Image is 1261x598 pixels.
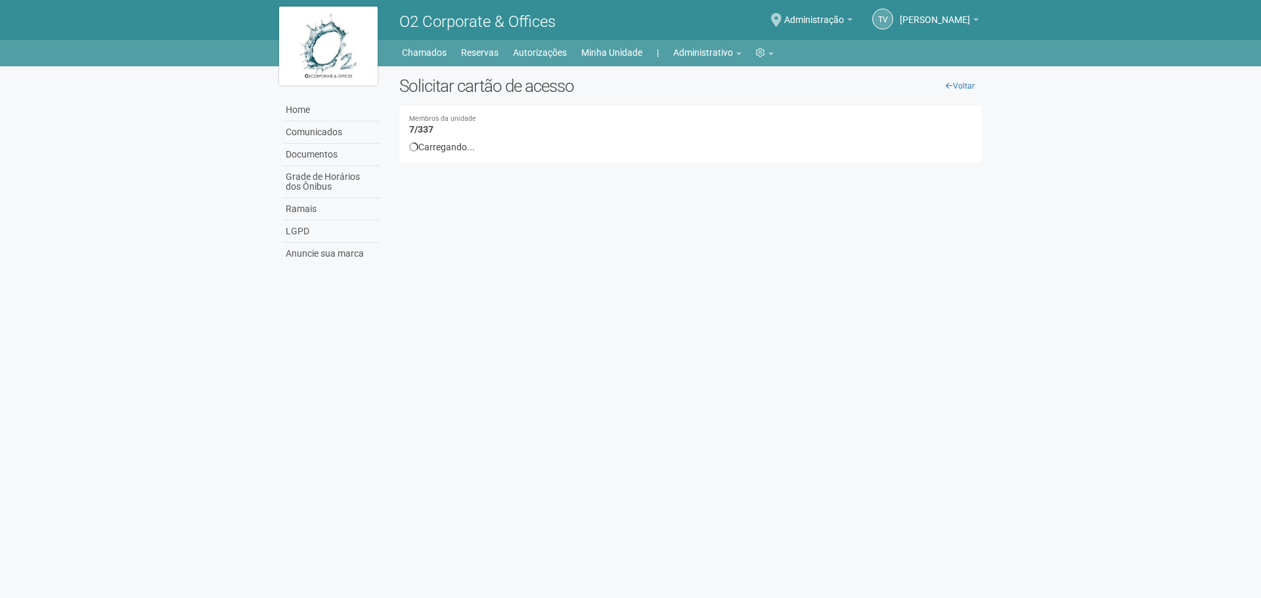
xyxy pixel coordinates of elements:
a: Autorizações [513,43,567,62]
a: LGPD [282,221,380,243]
a: Configurações [756,43,774,62]
div: Carregando... [409,141,972,153]
a: TV [872,9,893,30]
h2: Solicitar cartão de acesso [399,76,982,96]
span: Thayane Vasconcelos Torres [900,2,970,25]
span: Administração [784,2,844,25]
small: Membros da unidade [409,116,972,123]
a: Home [282,99,380,121]
a: Reservas [461,43,498,62]
a: Ramais [282,198,380,221]
h4: 7/337 [409,116,972,135]
a: Administração [784,16,852,27]
img: logo.jpg [279,7,378,85]
a: [PERSON_NAME] [900,16,979,27]
a: Comunicados [282,121,380,144]
a: Minha Unidade [581,43,642,62]
a: Voltar [939,76,982,96]
a: Grade de Horários dos Ônibus [282,166,380,198]
span: O2 Corporate & Offices [399,12,556,31]
a: Anuncie sua marca [282,243,380,265]
a: Administrativo [673,43,741,62]
a: Chamados [402,43,447,62]
a: | [657,43,659,62]
a: Documentos [282,144,380,166]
